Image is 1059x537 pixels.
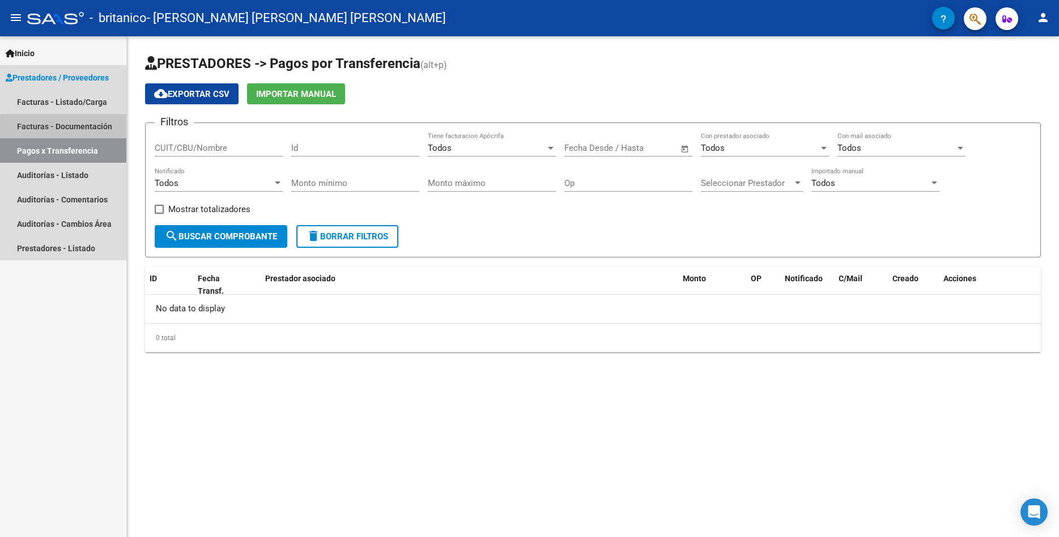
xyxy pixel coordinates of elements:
span: Prestador asociado [265,274,335,283]
span: Todos [701,143,725,153]
span: Exportar CSV [154,89,229,99]
datatable-header-cell: ID [145,267,193,304]
div: No data to display [145,295,1041,323]
datatable-header-cell: Acciones [939,267,1041,304]
span: Mostrar totalizadores [168,202,250,216]
span: Fecha Transf. [198,274,224,296]
datatable-header-cell: Creado [888,267,939,304]
div: Open Intercom Messenger [1020,498,1048,526]
datatable-header-cell: OP [746,267,780,304]
span: PRESTADORES -> Pagos por Transferencia [145,56,420,71]
mat-icon: search [165,229,178,243]
mat-icon: delete [307,229,320,243]
span: Todos [811,178,835,188]
span: OP [751,274,762,283]
span: Notificado [785,274,823,283]
span: Borrar Filtros [307,231,388,242]
span: - britanico [90,6,147,31]
span: Todos [428,143,452,153]
span: Seleccionar Prestador [701,178,793,188]
span: ID [150,274,157,283]
mat-icon: person [1036,11,1050,24]
h3: Filtros [155,114,194,130]
datatable-header-cell: Monto [678,267,746,304]
input: Fecha fin [620,143,675,153]
datatable-header-cell: Prestador asociado [261,267,678,304]
span: (alt+p) [420,60,447,70]
datatable-header-cell: C/Mail [834,267,888,304]
span: Buscar Comprobante [165,231,277,242]
span: C/Mail [839,274,862,283]
datatable-header-cell: Fecha Transf. [193,267,244,304]
span: Inicio [6,47,35,60]
span: Prestadores / Proveedores [6,71,109,84]
span: Importar Manual [256,89,336,99]
button: Buscar Comprobante [155,225,287,248]
span: - [PERSON_NAME] [PERSON_NAME] [PERSON_NAME] [147,6,446,31]
div: 0 total [145,324,1041,352]
button: Importar Manual [247,83,345,104]
datatable-header-cell: Notificado [780,267,834,304]
span: Todos [837,143,861,153]
button: Exportar CSV [145,83,239,104]
mat-icon: cloud_download [154,87,168,100]
button: Open calendar [679,142,692,155]
span: Acciones [943,274,976,283]
mat-icon: menu [9,11,23,24]
button: Borrar Filtros [296,225,398,248]
span: Monto [683,274,706,283]
span: Todos [155,178,178,188]
input: Fecha inicio [564,143,610,153]
span: Creado [892,274,918,283]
